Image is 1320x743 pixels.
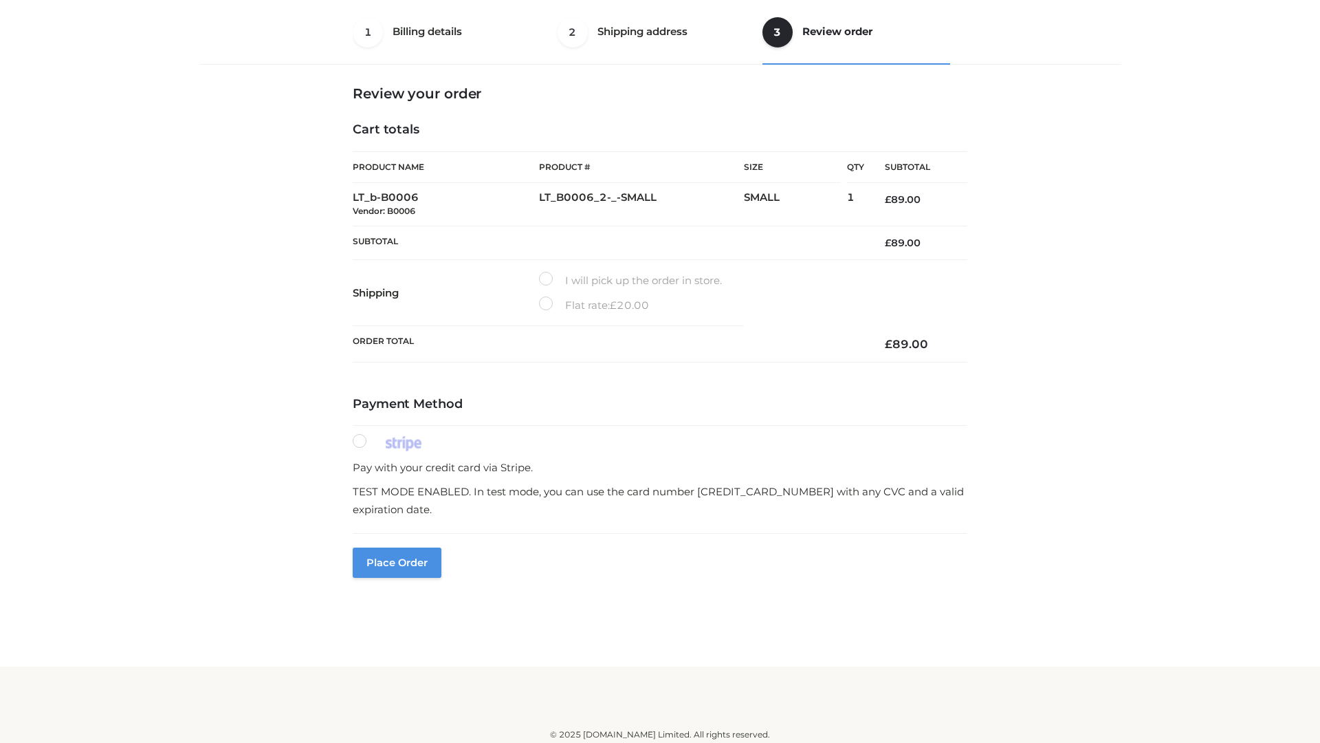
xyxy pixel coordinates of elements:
button: Place order [353,548,441,578]
th: Qty [847,151,864,183]
td: 1 [847,183,864,226]
p: TEST MODE ENABLED. In test mode, you can use the card number [CREDIT_CARD_NUMBER] with any CVC an... [353,483,967,518]
th: Size [744,152,840,183]
h3: Review your order [353,85,967,102]
td: SMALL [744,183,847,226]
th: Product Name [353,151,539,183]
label: Flat rate: [539,297,649,314]
th: Subtotal [864,152,967,183]
h4: Cart totals [353,122,967,138]
span: £ [885,337,892,351]
td: LT_b-B0006 [353,183,539,226]
small: Vendor: B0006 [353,206,415,216]
bdi: 89.00 [885,193,921,206]
h4: Payment Method [353,397,967,412]
p: Pay with your credit card via Stripe. [353,459,967,477]
td: LT_B0006_2-_-SMALL [539,183,744,226]
th: Product # [539,151,744,183]
bdi: 89.00 [885,237,921,249]
span: £ [885,237,891,249]
bdi: 20.00 [610,299,649,312]
th: Order Total [353,326,864,363]
span: £ [610,299,617,312]
th: Subtotal [353,226,864,259]
div: © 2025 [DOMAIN_NAME] Limited. All rights reserved. [204,728,1116,742]
th: Shipping [353,260,539,326]
span: £ [885,193,891,206]
bdi: 89.00 [885,337,928,351]
label: I will pick up the order in store. [539,272,722,290]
